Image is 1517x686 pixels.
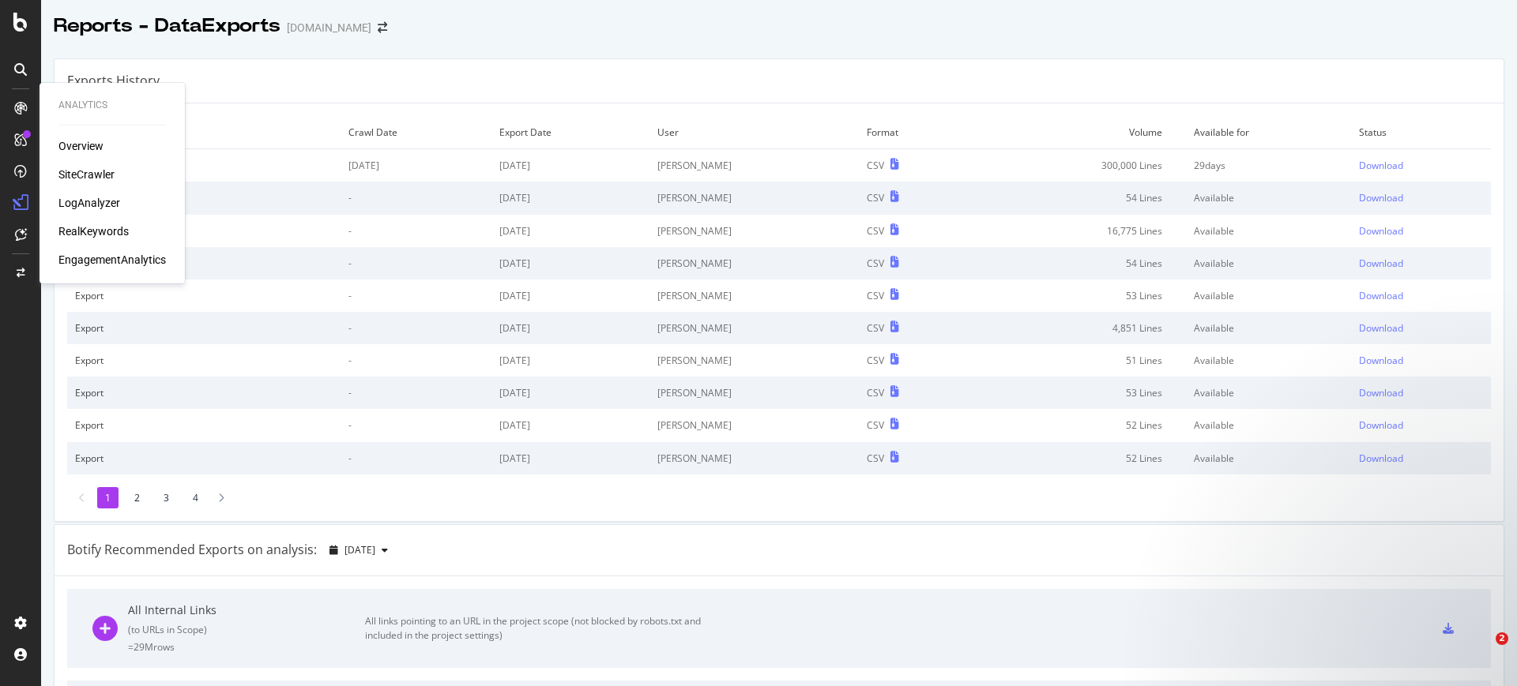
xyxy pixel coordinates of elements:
td: Export Date [491,116,649,149]
td: - [341,279,491,312]
td: 54 Lines [971,182,1186,214]
span: 2025 Sep. 13th [344,543,375,557]
div: CSV [867,289,884,302]
div: Export [75,224,333,238]
div: Download [1359,224,1403,238]
td: [PERSON_NAME] [649,215,859,247]
div: Download [1359,386,1403,399]
td: - [341,344,491,377]
a: Download [1359,257,1483,270]
div: CSV [867,224,884,238]
a: Download [1359,354,1483,367]
div: Available [1194,191,1343,204]
div: Export [75,452,333,465]
td: 53 Lines [971,279,1186,312]
div: All links pointing to an URL in the project scope (not blocked by robots.txt and included in the ... [365,614,721,643]
a: EngagementAnalytics [58,252,166,268]
div: Available [1194,289,1343,302]
td: - [341,377,491,409]
div: RealKeywords [58,223,129,239]
td: 52 Lines [971,442,1186,474]
div: CSV [867,452,884,465]
iframe: Intercom live chat [1463,632,1501,670]
td: [DATE] [491,312,649,344]
div: Export [75,386,333,399]
td: Format [859,116,971,149]
td: [DATE] [491,377,649,409]
div: Download [1359,321,1403,335]
td: [PERSON_NAME] [649,409,859,441]
li: 1 [97,487,119,508]
li: 2 [126,487,148,508]
div: Export [75,191,333,204]
div: Available [1194,224,1343,238]
div: Exports History [67,72,160,90]
li: 3 [156,487,177,508]
td: [PERSON_NAME] [649,312,859,344]
div: Available [1194,321,1343,335]
td: - [341,442,491,474]
td: 29 days [1186,149,1351,182]
td: [PERSON_NAME] [649,377,859,409]
td: Status [1351,116,1491,149]
div: arrow-right-arrow-left [378,22,387,33]
a: SiteCrawler [58,167,115,182]
div: Download [1359,289,1403,302]
td: [DATE] [341,149,491,182]
a: LogAnalyzer [58,195,120,211]
td: - [341,247,491,279]
td: Export Type [67,116,341,149]
td: [PERSON_NAME] [649,442,859,474]
div: Download [1359,257,1403,270]
div: [DOMAIN_NAME] [287,20,371,36]
a: Download [1359,321,1483,335]
div: CSV [867,386,884,399]
td: 53 Lines [971,377,1186,409]
td: [DATE] [491,247,649,279]
td: [PERSON_NAME] [649,182,859,214]
div: Export [75,354,333,367]
span: 2 [1496,632,1508,645]
td: 4,851 Lines [971,312,1186,344]
div: Reports - DataExports [54,13,280,39]
a: Download [1359,289,1483,302]
div: = 29M rows [128,640,365,654]
td: 51 Lines [971,344,1186,377]
div: Export [75,257,333,270]
td: 300,000 Lines [971,149,1186,182]
div: Export [75,321,333,335]
td: [DATE] [491,215,649,247]
td: User [649,116,859,149]
div: Download [1359,191,1403,204]
div: Download [1359,354,1403,367]
div: Download [1359,452,1403,465]
a: Download [1359,452,1483,465]
div: CSV [867,321,884,335]
button: [DATE] [323,538,394,563]
td: Available for [1186,116,1351,149]
div: CSV [867,354,884,367]
div: Available [1194,452,1343,465]
div: CSV [867,418,884,432]
div: Download [1359,159,1403,172]
td: [DATE] [491,344,649,377]
div: Overview [58,138,104,154]
div: All Internal Links [128,602,365,618]
td: [PERSON_NAME] [649,247,859,279]
a: Download [1359,191,1483,204]
a: Download [1359,224,1483,238]
td: [PERSON_NAME] [649,149,859,182]
td: [PERSON_NAME] [649,279,859,312]
div: ( to URLs in Scope ) [128,623,365,636]
a: Download [1359,386,1483,399]
div: CSV [867,191,884,204]
div: Available [1194,354,1343,367]
td: [DATE] [491,409,649,441]
li: 4 [185,487,206,508]
td: [DATE] [491,182,649,214]
div: URL Export (2 columns) [75,159,333,172]
td: - [341,312,491,344]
